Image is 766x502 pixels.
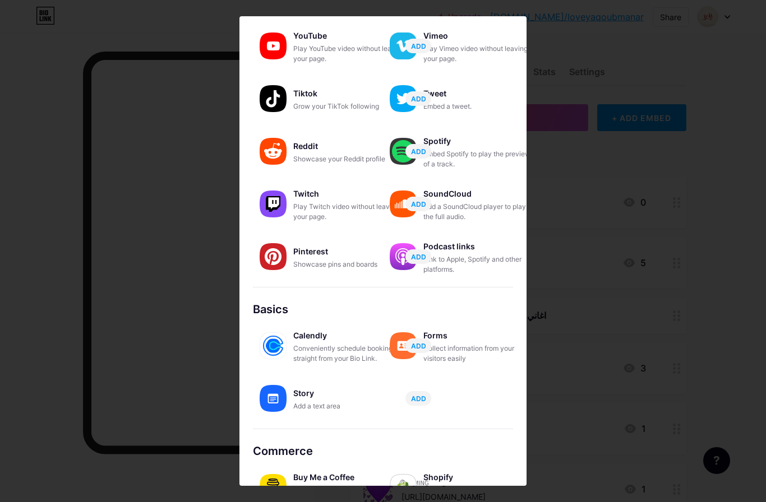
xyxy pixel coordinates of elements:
[423,149,536,169] div: Embed Spotify to play the preview of a track.
[423,470,536,485] div: Shopify
[423,133,536,149] div: Spotify
[411,394,426,403] span: ADD
[260,32,287,59] img: youtube
[260,474,287,501] img: buymeacoffee
[390,190,417,217] img: soundcloud
[293,154,405,164] div: Showcase your Reddit profile
[293,385,405,401] div: Story
[405,391,431,406] button: ADD
[293,138,405,154] div: Reddit
[390,32,417,59] img: vimeo
[405,249,431,264] button: ADD
[390,85,417,112] img: twitter
[423,343,536,364] div: Collect information from your visitors easily
[411,252,426,262] span: ADD
[411,94,426,104] span: ADD
[293,328,405,343] div: Calendly
[423,86,536,101] div: Tweet
[390,138,417,165] img: spotify
[423,186,536,202] div: SoundCloud
[260,138,287,165] img: reddit
[423,328,536,343] div: Forms
[260,190,287,217] img: twitch
[411,147,426,156] span: ADD
[423,254,536,275] div: Link to Apple, Spotify and other platforms.
[293,401,405,411] div: Add a text area
[260,332,287,359] img: calendly
[423,202,536,222] div: Add a SoundCloud player to play the full audio.
[293,343,405,364] div: Conveniently schedule bookings straight from your Bio Link.
[423,101,536,111] div: Embed a tweet.
[293,44,405,64] div: Play YouTube video without leaving your page.
[390,332,417,359] img: forms
[411,199,426,209] span: ADD
[260,85,287,112] img: tiktok
[293,28,405,44] div: YouTube
[293,202,405,222] div: Play Twitch video without leaving your page.
[405,338,431,353] button: ADD
[293,470,405,485] div: Buy Me a Coffee
[293,244,405,259] div: Pinterest
[423,239,536,254] div: Podcast links
[423,28,536,44] div: Vimeo
[405,91,431,106] button: ADD
[260,243,287,270] img: pinterest
[293,186,405,202] div: Twitch
[293,101,405,111] div: Grow your TikTok following
[405,144,431,159] button: ADD
[253,443,513,459] div: Commerce
[390,474,417,501] img: shopify
[411,41,426,51] span: ADD
[293,259,405,269] div: Showcase pins and boards
[405,197,431,211] button: ADD
[260,385,287,412] img: story
[390,243,417,270] img: podcastlinks
[405,39,431,53] button: ADD
[253,301,513,318] div: Basics
[423,44,536,64] div: Play Vimeo video without leaving your page.
[293,86,405,101] div: Tiktok
[411,341,426,351] span: ADD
